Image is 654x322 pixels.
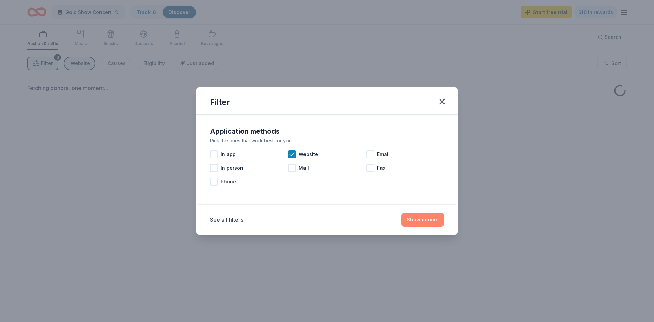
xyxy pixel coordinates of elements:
div: Filter [210,97,230,108]
span: In person [221,164,243,172]
div: Application methods [210,126,444,137]
span: Phone [221,178,236,186]
button: Show donors [401,213,444,227]
span: Email [377,150,390,158]
div: Pick the ones that work best for you. [210,137,444,145]
span: Website [299,150,318,158]
span: Fax [377,164,385,172]
button: See all filters [210,216,243,224]
span: In app [221,150,236,158]
span: Mail [299,164,309,172]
